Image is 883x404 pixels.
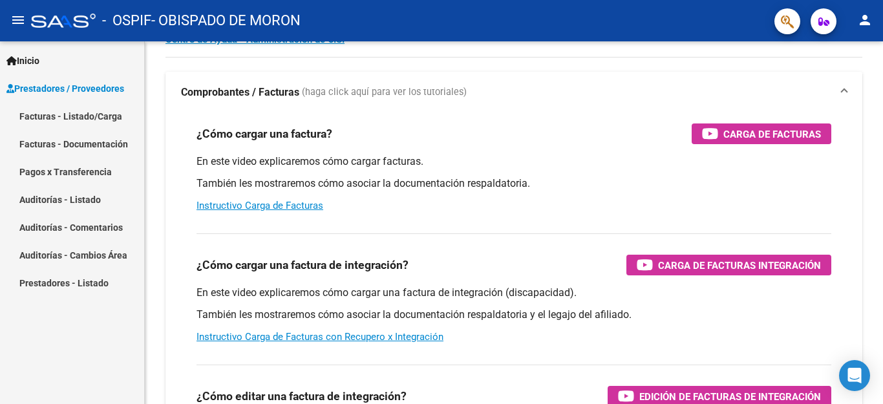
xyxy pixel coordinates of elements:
[10,12,26,28] mat-icon: menu
[658,257,821,273] span: Carga de Facturas Integración
[692,123,831,144] button: Carga de Facturas
[197,200,323,211] a: Instructivo Carga de Facturas
[102,6,151,35] span: - OSPIF
[6,81,124,96] span: Prestadores / Proveedores
[839,360,870,391] div: Open Intercom Messenger
[626,255,831,275] button: Carga de Facturas Integración
[165,72,862,113] mat-expansion-panel-header: Comprobantes / Facturas (haga click aquí para ver los tutoriales)
[723,126,821,142] span: Carga de Facturas
[197,154,831,169] p: En este video explicaremos cómo cargar facturas.
[197,125,332,143] h3: ¿Cómo cargar una factura?
[197,176,831,191] p: También les mostraremos cómo asociar la documentación respaldatoria.
[151,6,301,35] span: - OBISPADO DE MORON
[197,286,831,300] p: En este video explicaremos cómo cargar una factura de integración (discapacidad).
[197,308,831,322] p: También les mostraremos cómo asociar la documentación respaldatoria y el legajo del afiliado.
[302,85,467,100] span: (haga click aquí para ver los tutoriales)
[6,54,39,68] span: Inicio
[857,12,873,28] mat-icon: person
[181,85,299,100] strong: Comprobantes / Facturas
[197,331,443,343] a: Instructivo Carga de Facturas con Recupero x Integración
[197,256,409,274] h3: ¿Cómo cargar una factura de integración?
